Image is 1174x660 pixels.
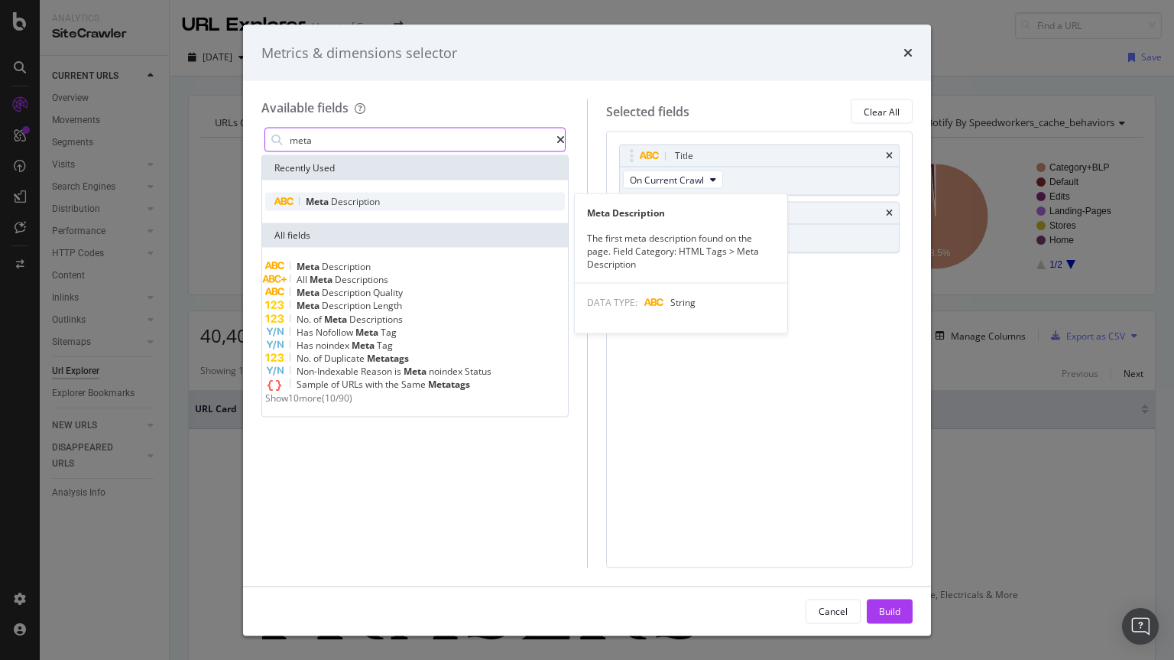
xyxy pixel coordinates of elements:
[313,312,324,325] span: of
[310,273,335,286] span: Meta
[352,338,377,351] span: Meta
[262,156,568,180] div: Recently Used
[619,145,900,196] div: TitletimesOn Current Crawl
[322,260,371,273] span: Description
[630,173,704,186] span: On Current Crawl
[365,378,385,391] span: with
[819,604,848,617] div: Cancel
[867,599,913,623] button: Build
[316,325,355,338] span: Nofollow
[288,128,556,151] input: Search by field name
[675,148,693,164] div: Title
[367,352,409,365] span: Metatags
[331,378,342,391] span: of
[342,378,365,391] span: URLs
[381,325,397,338] span: Tag
[575,206,787,219] div: Meta Description
[297,352,313,365] span: No.
[335,273,388,286] span: Descriptions
[361,365,394,378] span: Reason
[355,325,381,338] span: Meta
[886,209,893,218] div: times
[623,171,723,189] button: On Current Crawl
[297,378,331,391] span: Sample
[373,286,403,299] span: Quality
[349,312,403,325] span: Descriptions
[428,378,470,391] span: Metatags
[373,299,402,312] span: Length
[265,392,322,405] span: Show 10 more
[297,273,310,286] span: All
[297,312,313,325] span: No.
[322,299,373,312] span: Description
[331,195,380,208] span: Description
[322,392,352,405] span: ( 10 / 90 )
[465,365,491,378] span: Status
[404,365,429,378] span: Meta
[401,378,428,391] span: Same
[261,43,457,63] div: Metrics & dimensions selector
[879,604,900,617] div: Build
[886,151,893,161] div: times
[324,312,349,325] span: Meta
[297,338,316,351] span: Has
[1122,608,1159,645] div: Open Intercom Messenger
[851,99,913,124] button: Clear All
[297,365,361,378] span: Non-Indexable
[316,338,352,351] span: noindex
[262,223,568,248] div: All fields
[377,338,393,351] span: Tag
[587,296,637,309] span: DATA TYPE:
[297,299,322,312] span: Meta
[903,43,913,63] div: times
[243,24,931,636] div: modal
[606,102,689,120] div: Selected fields
[670,296,696,309] span: String
[322,286,373,299] span: Description
[297,286,322,299] span: Meta
[385,378,401,391] span: the
[297,260,322,273] span: Meta
[575,231,787,270] div: The first meta description found on the page. Field Category: HTML Tags > Meta Description
[297,325,316,338] span: Has
[261,99,349,116] div: Available fields
[306,195,331,208] span: Meta
[864,105,900,118] div: Clear All
[324,352,367,365] span: Duplicate
[313,352,324,365] span: of
[806,599,861,623] button: Cancel
[394,365,404,378] span: is
[429,365,465,378] span: noindex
